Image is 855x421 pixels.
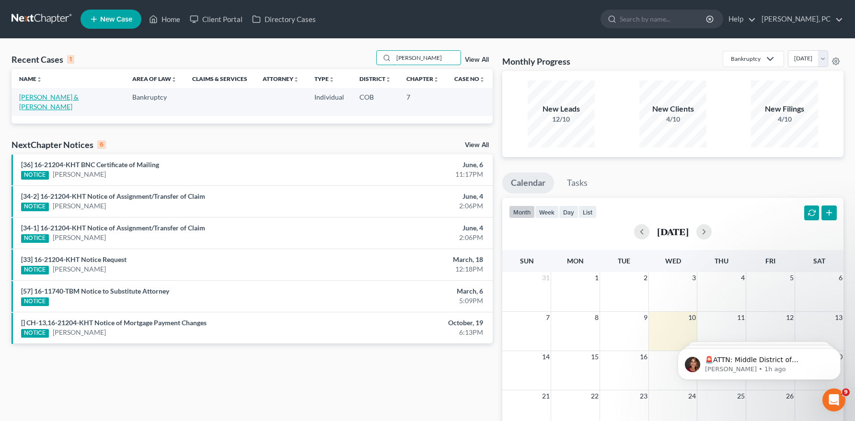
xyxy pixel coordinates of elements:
a: Calendar [502,172,554,193]
div: New Clients [639,103,706,114]
i: unfold_more [385,77,391,82]
td: Bankruptcy [125,88,185,115]
button: day [559,205,578,218]
span: 2 [643,272,648,284]
span: 7 [545,312,551,323]
span: 3 [691,272,697,284]
div: NOTICE [21,203,49,211]
i: unfold_more [479,77,485,82]
a: Tasks [558,172,596,193]
div: 4/10 [639,114,706,124]
div: NOTICE [21,329,49,338]
div: June, 4 [335,223,483,233]
h3: Monthly Progress [502,56,570,67]
div: 2:06PM [335,233,483,242]
i: unfold_more [293,77,299,82]
a: [57] 16-11740-TBM Notice to Substitute Attorney [21,287,169,295]
div: 11:17PM [335,170,483,179]
span: Fri [765,257,775,265]
div: 2:06PM [335,201,483,211]
div: March, 6 [335,286,483,296]
span: Wed [665,257,681,265]
span: 9 [643,312,648,323]
td: COB [352,88,399,115]
a: [] CH-13,16-21204-KHT Notice of Mortgage Payment Changes [21,319,207,327]
a: [33] 16-21204-KHT Notice Request [21,255,127,263]
span: 11 [736,312,746,323]
span: 8 [594,312,600,323]
div: 12/10 [528,114,595,124]
a: Client Portal [185,11,247,28]
td: 7 [399,88,447,115]
span: 1 [594,272,600,284]
input: Search by name... [620,10,707,28]
div: 12:18PM [335,264,483,274]
i: unfold_more [329,77,335,82]
span: 10 [687,312,697,323]
button: month [509,205,535,218]
iframe: Intercom notifications message [663,328,855,395]
span: Thu [715,257,728,265]
div: March, 18 [335,255,483,264]
a: [PERSON_NAME] [53,264,106,274]
button: week [535,205,559,218]
div: Bankruptcy [731,55,761,63]
th: Claims & Services [185,69,255,88]
span: New Case [100,16,132,23]
div: 6:13PM [335,328,483,337]
div: June, 4 [335,192,483,201]
i: unfold_more [36,77,42,82]
span: 26 [785,390,795,402]
div: 5:09PM [335,296,483,306]
div: NOTICE [21,234,49,243]
a: [PERSON_NAME] [53,201,106,211]
a: Directory Cases [247,11,321,28]
a: [PERSON_NAME], PC [757,11,843,28]
span: 6 [838,272,843,284]
span: 25 [736,390,746,402]
span: 15 [590,351,600,363]
a: Home [144,11,185,28]
a: [PERSON_NAME] [53,328,106,337]
h2: [DATE] [657,227,689,237]
div: NOTICE [21,297,49,306]
span: Tue [618,257,630,265]
a: View All [465,57,489,63]
span: 14 [541,351,551,363]
div: 6 [97,140,106,149]
div: 1 [67,55,74,64]
span: 21 [541,390,551,402]
span: 22 [590,390,600,402]
span: Sun [520,257,534,265]
button: list [578,205,597,218]
div: New Leads [528,103,595,114]
a: View All [465,142,489,148]
div: October, 19 [335,318,483,328]
a: Attorneyunfold_more [263,75,299,82]
a: [36] 16-21204-KHT BNC Certificate of Mailing [21,160,159,169]
a: Chapterunfold_more [406,75,439,82]
span: 5 [789,272,795,284]
a: Help [724,11,756,28]
a: Typeunfold_more [314,75,335,82]
div: Recent Cases [12,54,74,65]
td: Individual [307,88,352,115]
span: 4 [740,272,746,284]
a: Case Nounfold_more [454,75,485,82]
span: 23 [639,390,648,402]
div: 4/10 [751,114,818,124]
a: Area of Lawunfold_more [132,75,177,82]
span: Sat [813,257,825,265]
a: [PERSON_NAME] & [PERSON_NAME] [19,93,79,111]
span: 24 [687,390,697,402]
span: 12 [785,312,795,323]
iframe: Intercom live chat [822,388,845,411]
i: unfold_more [171,77,177,82]
span: Mon [567,257,584,265]
a: Districtunfold_more [359,75,391,82]
div: New Filings [751,103,818,114]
